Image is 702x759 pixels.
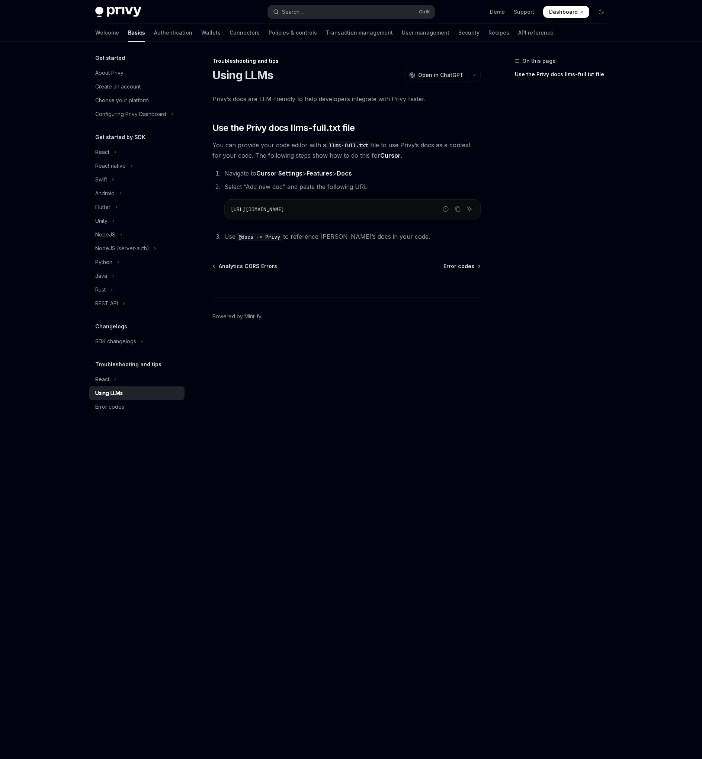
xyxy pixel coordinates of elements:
a: Transaction management [326,24,393,42]
strong: Features [307,170,333,177]
h5: Troubleshooting and tips [95,360,161,369]
a: Wallets [201,24,221,42]
a: Analytics CORS Errors [213,263,277,270]
span: Use the Privy docs llms-full.txt file [212,122,355,134]
button: Toggle Swift section [89,173,185,186]
a: API reference [518,24,554,42]
div: Unity [95,216,108,225]
a: Create an account [89,80,185,93]
a: User management [402,24,449,42]
h5: Get started [95,54,125,62]
a: Support [514,8,534,16]
span: Navigate to > > [224,170,352,177]
button: Toggle REST API section [89,297,185,310]
div: React [95,148,109,157]
button: Toggle Rust section [89,283,185,296]
a: Error codes [89,400,185,414]
button: Toggle SDK changelogs section [89,335,185,348]
div: Using LLMs [95,389,123,398]
h5: Get started by SDK [95,133,145,142]
div: React [95,375,109,384]
div: REST API [95,299,118,308]
div: NodeJS (server-auth) [95,244,149,253]
button: Toggle NodeJS (server-auth) section [89,242,185,255]
strong: Cursor Settings [256,170,302,177]
span: Analytics CORS Errors [219,263,277,270]
button: Toggle Python section [89,255,185,269]
a: Cursor [380,152,401,160]
button: Open in ChatGPT [404,69,468,81]
button: Toggle Java section [89,269,185,283]
a: Recipes [488,24,509,42]
button: Toggle Configuring Privy Dashboard section [89,107,185,121]
button: Ask AI [465,204,474,214]
a: Connectors [230,24,260,42]
button: Toggle dark mode [595,6,607,18]
a: Policies & controls [269,24,317,42]
button: Toggle Flutter section [89,200,185,214]
div: Java [95,271,107,280]
a: Choose your platform [89,94,185,107]
a: Authentication [154,24,192,42]
a: About Privy [89,66,185,80]
span: Error codes [443,263,474,270]
code: @docs -> Privy [235,233,283,241]
a: Welcome [95,24,119,42]
div: Search... [282,7,303,16]
span: On this page [522,57,556,65]
span: Dashboard [549,8,578,16]
a: Dashboard [543,6,589,18]
div: SDK changelogs [95,337,136,346]
a: Security [458,24,480,42]
div: Flutter [95,203,110,212]
h5: Changelogs [95,322,127,331]
div: React native [95,161,126,170]
span: [URL][DOMAIN_NAME] [231,206,284,213]
span: Ctrl K [419,9,430,15]
a: Powered by Mintlify [212,313,262,320]
a: Error codes [443,263,480,270]
div: Troubleshooting and tips [212,57,481,65]
div: Swift [95,175,107,184]
div: Error codes [95,402,124,411]
code: llms-full.txt [326,141,371,149]
strong: Docs [337,170,352,177]
a: Use the Privy docs llms-full.txt file [515,68,613,80]
span: Open in ChatGPT [418,71,464,79]
button: Toggle Unity section [89,214,185,228]
div: NodeJS [95,230,115,239]
button: Copy the contents from the code block [453,204,462,214]
button: Toggle React section [89,145,185,159]
button: Open search [268,5,435,19]
button: Toggle Android section [89,187,185,200]
a: Demo [490,8,505,16]
a: Basics [128,24,145,42]
span: Privy’s docs are LLM-friendly to help developers integrate with Privy faster. [212,94,481,104]
a: Using LLMs [89,386,185,400]
span: Select “Add new doc” and paste the following URL: [224,183,369,190]
div: Rust [95,285,106,294]
div: Create an account [95,82,141,91]
button: Report incorrect code [441,204,451,214]
div: Configuring Privy Dashboard [95,110,166,119]
img: dark logo [95,7,141,17]
div: Python [95,258,112,267]
div: About Privy [95,68,124,77]
div: Choose your platform [95,96,149,105]
span: You can provide your code editor with a file to use Privy’s docs as a context for your code. The ... [212,140,481,161]
button: Toggle NodeJS section [89,228,185,241]
span: Use to reference [PERSON_NAME]’s docs in your code. [224,233,430,240]
h1: Using LLMs [212,68,273,82]
button: Toggle React native section [89,159,185,173]
button: Toggle React section [89,373,185,386]
div: Android [95,189,115,198]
